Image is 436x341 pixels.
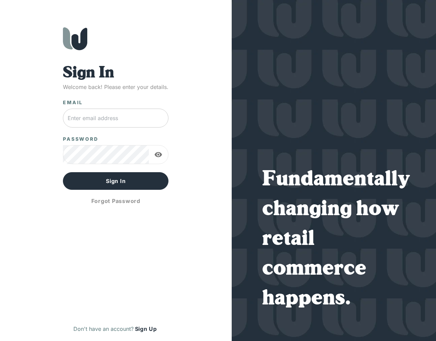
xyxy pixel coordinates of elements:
[73,325,134,333] p: Don't have an account?
[63,99,83,106] label: Email
[63,64,168,83] h1: Sign In
[63,172,168,190] button: Sign In
[63,136,98,142] label: Password
[134,323,158,334] button: Sign Up
[63,27,87,50] img: Wholeshop logo
[63,83,168,91] p: Welcome back! Please enter your details.
[262,165,405,314] h1: Fundamentally changing how retail commerce happens.
[63,192,168,209] button: Forgot Password
[63,109,168,128] input: Enter email address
